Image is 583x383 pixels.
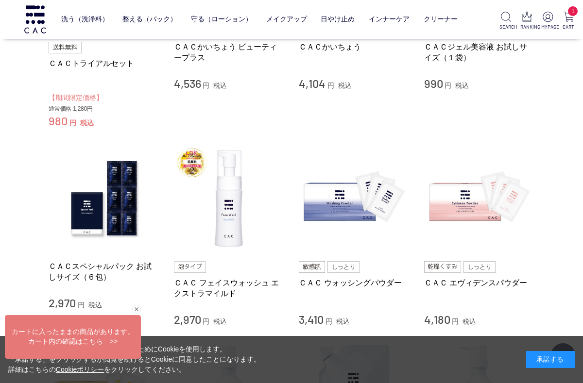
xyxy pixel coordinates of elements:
span: 円 [203,82,209,89]
img: ＣＡＣ ウォッシングパウダー [299,143,410,254]
a: SEARCH [499,12,513,31]
a: 日やけ止め [321,8,355,31]
span: 税込 [88,301,102,309]
a: ＣＡＣジェル美容液 お試しサイズ（１袋） [424,42,535,63]
span: 4,104 [299,76,326,90]
span: 円 [445,82,451,89]
a: 洗う（洗浄料） [61,8,109,31]
span: 990 [424,76,443,90]
a: メイクアップ [266,8,307,31]
span: 円 [452,317,459,325]
p: RANKING [520,23,533,31]
a: Cookieポリシー [56,366,104,373]
div: 通常価格 1,280円 [49,105,159,113]
img: logo [23,5,47,33]
span: 税込 [463,317,476,325]
img: 泡タイプ [174,261,206,273]
a: ＣＡＣトライアルセット [49,58,159,68]
a: クリーナー [424,8,458,31]
span: 円 [203,317,209,325]
a: ＣＡＣ エヴィデンスパウダー [424,278,535,288]
img: 乾燥くすみ [424,261,462,273]
img: ＣＡＣ フェイスウォッシュ エクストラマイルド [174,143,285,254]
img: 敏感肌 [299,261,325,273]
span: 円 [327,82,334,89]
span: 円 [78,301,85,309]
span: 税込 [213,317,227,325]
a: ＣＡＣスペシャルパック お試しサイズ（６包） [49,261,159,282]
p: MYPAGE [541,23,554,31]
span: 税込 [80,119,94,127]
span: 税込 [338,82,352,89]
img: 送料無料 [49,42,82,53]
img: しっとり [327,261,360,273]
a: インナーケア [369,8,410,31]
a: RANKING [520,12,533,31]
span: 円 [326,317,332,325]
span: 税込 [455,82,469,89]
a: ＣＡＣかいちょう ビューティープラス [174,42,285,63]
span: 4,536 [174,76,201,90]
a: ＣＡＣ ウォッシングパウダー [299,278,410,288]
img: ＣＡＣ エヴィデンスパウダー [424,143,535,254]
img: しっとり [463,261,496,273]
a: ＣＡＣ フェイスウォッシュ エクストラマイルド [174,278,285,299]
p: SEARCH [499,23,513,31]
span: 980 [49,114,68,128]
span: 税込 [213,82,227,89]
p: CART [562,23,575,31]
a: 1 CART [562,12,575,31]
div: 承諾する [526,351,575,368]
span: 2,970 [49,296,76,310]
a: 守る（ローション） [191,8,252,31]
span: 3,410 [299,312,324,326]
a: 整える（パック） [122,8,177,31]
span: 税込 [336,317,350,325]
div: 【期間限定価格】 [49,92,159,103]
span: 円 [69,119,76,127]
div: 当サイトでは、お客様へのサービス向上のためにCookieを使用します。 「承諾する」をクリックするか閲覧を続けるとCookieに同意したことになります。 詳細はこちらの をクリックしてください。 [8,344,261,375]
img: ＣＡＣスペシャルパック お試しサイズ（６包） [49,143,159,254]
a: MYPAGE [541,12,554,31]
span: 2,970 [174,312,201,326]
span: 1 [568,6,578,16]
span: 4,180 [424,312,450,326]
